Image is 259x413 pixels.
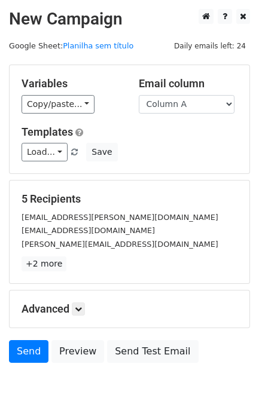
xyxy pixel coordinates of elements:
small: Google Sheet: [9,41,133,50]
small: [EMAIL_ADDRESS][PERSON_NAME][DOMAIN_NAME] [22,213,218,222]
a: +2 more [22,256,66,271]
a: Copy/paste... [22,95,95,114]
h5: Advanced [22,302,237,316]
a: Planilha sem título [63,41,133,50]
a: Send [9,340,48,363]
small: [PERSON_NAME][EMAIL_ADDRESS][DOMAIN_NAME] [22,240,218,249]
a: Send Test Email [107,340,198,363]
a: Preview [51,340,104,363]
h2: New Campaign [9,9,250,29]
button: Save [86,143,117,161]
a: Templates [22,126,73,138]
h5: Email column [139,77,238,90]
span: Daily emails left: 24 [170,39,250,53]
small: [EMAIL_ADDRESS][DOMAIN_NAME] [22,226,155,235]
h5: Variables [22,77,121,90]
a: Daily emails left: 24 [170,41,250,50]
a: Load... [22,143,68,161]
h5: 5 Recipients [22,192,237,206]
